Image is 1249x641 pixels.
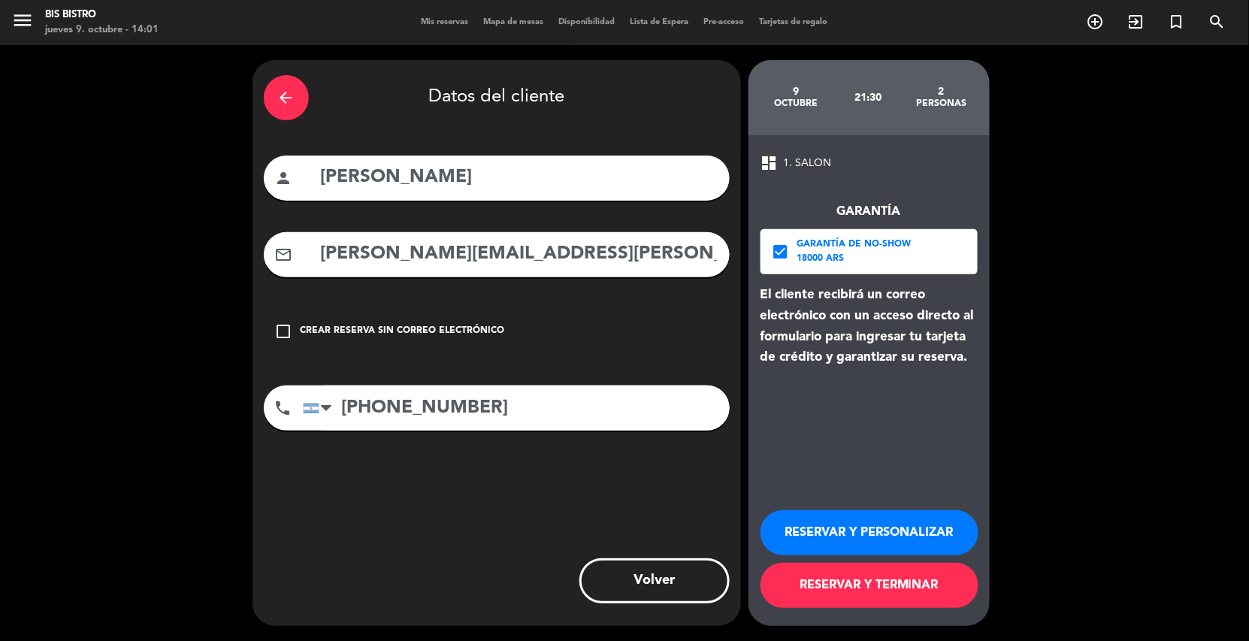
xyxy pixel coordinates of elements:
[264,71,730,124] div: Datos del cliente
[304,386,338,430] div: Argentina: +54
[1208,13,1226,31] i: search
[697,18,752,26] span: Pre-acceso
[11,9,34,32] i: menu
[761,563,978,608] button: RESERVAR Y TERMINAR
[761,202,978,222] div: Garantía
[784,155,832,172] span: 1. SALON
[905,86,978,98] div: 2
[1168,13,1186,31] i: turned_in_not
[1127,13,1145,31] i: exit_to_app
[45,8,159,23] div: Bis Bistro
[760,86,833,98] div: 9
[797,237,912,252] div: Garantía de no-show
[579,558,730,603] button: Volver
[476,18,552,26] span: Mapa de mesas
[301,324,505,339] div: Crear reserva sin correo electrónico
[832,71,905,124] div: 21:30
[1087,13,1105,31] i: add_circle_outline
[275,322,293,340] i: check_box_outline_blank
[45,23,159,38] div: jueves 9. octubre - 14:01
[623,18,697,26] span: Lista de Espera
[319,239,718,270] input: Email del cliente
[275,169,293,187] i: person
[752,18,836,26] span: Tarjetas de regalo
[303,386,730,431] input: Número de teléfono...
[761,510,978,555] button: RESERVAR Y PERSONALIZAR
[761,154,779,172] span: dashboard
[319,162,718,193] input: Nombre del cliente
[772,243,790,261] i: check_box
[797,252,912,267] div: 18000 ARS
[414,18,476,26] span: Mis reservas
[552,18,623,26] span: Disponibilidad
[760,98,833,110] div: octubre
[274,399,292,417] i: phone
[277,89,295,107] i: arrow_back
[905,98,978,110] div: personas
[11,9,34,37] button: menu
[275,246,293,264] i: mail_outline
[761,285,978,368] div: El cliente recibirá un correo electrónico con un acceso directo al formulario para ingresar tu ta...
